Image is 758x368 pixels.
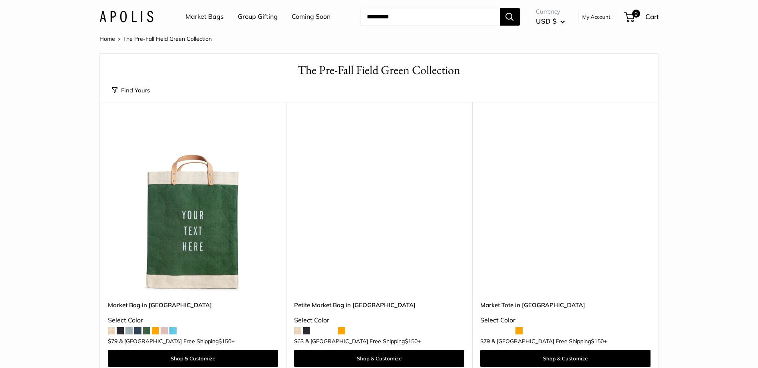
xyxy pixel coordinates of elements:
[625,10,659,23] a: 0 Cart
[480,314,651,326] div: Select Color
[536,6,565,17] span: Currency
[108,314,278,326] div: Select Color
[119,338,235,344] span: & [GEOGRAPHIC_DATA] Free Shipping +
[591,338,604,345] span: $150
[294,314,464,326] div: Select Color
[294,300,464,310] a: Petite Market Bag in [GEOGRAPHIC_DATA]
[645,12,659,21] span: Cart
[480,122,651,292] a: description_Make it yours with custom printed text.description_Spacious inner area with room for ...
[108,122,278,292] a: description_Make it yours with custom printed text.Market Bag in Field Green
[292,11,330,23] a: Coming Soon
[99,35,115,42] a: Home
[480,338,490,345] span: $79
[112,85,150,96] button: Find Yours
[405,338,418,345] span: $150
[536,15,565,28] button: USD $
[99,34,212,44] nav: Breadcrumb
[238,11,278,23] a: Group Gifting
[112,62,647,79] h1: The Pre-Fall Field Green Collection
[108,300,278,310] a: Market Bag in [GEOGRAPHIC_DATA]
[294,338,304,345] span: $63
[305,338,421,344] span: & [GEOGRAPHIC_DATA] Free Shipping +
[536,17,557,25] span: USD $
[480,300,651,310] a: Market Tote in [GEOGRAPHIC_DATA]
[491,338,607,344] span: & [GEOGRAPHIC_DATA] Free Shipping +
[108,122,278,292] img: description_Make it yours with custom printed text.
[632,10,640,18] span: 0
[294,122,464,292] a: description_Make it yours with custom printed text.description_Take it anywhere with easy-grip ha...
[219,338,231,345] span: $150
[360,8,500,26] input: Search...
[108,338,117,345] span: $79
[185,11,224,23] a: Market Bags
[500,8,520,26] button: Search
[480,350,651,367] a: Shop & Customize
[294,350,464,367] a: Shop & Customize
[582,12,611,22] a: My Account
[123,35,212,42] span: The Pre-Fall Field Green Collection
[99,11,153,22] img: Apolis
[108,350,278,367] a: Shop & Customize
